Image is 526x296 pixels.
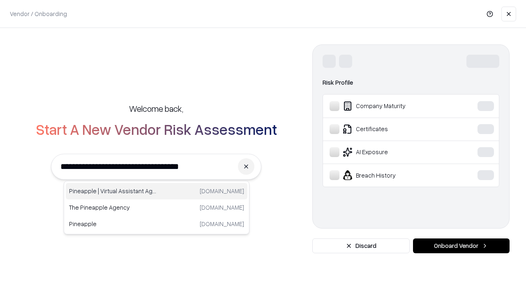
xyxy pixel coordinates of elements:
p: Pineapple | Virtual Assistant Agency [69,187,157,195]
p: [DOMAIN_NAME] [200,220,244,228]
div: Suggestions [64,181,249,234]
div: AI Exposure [330,147,452,157]
div: Company Maturity [330,101,452,111]
div: Certificates [330,124,452,134]
h2: Start A New Vendor Risk Assessment [36,121,277,137]
button: Discard [312,238,410,253]
p: The Pineapple Agency [69,203,157,212]
button: Onboard Vendor [413,238,510,253]
p: [DOMAIN_NAME] [200,187,244,195]
h5: Welcome back, [129,103,183,114]
div: Risk Profile [323,78,499,88]
p: Vendor / Onboarding [10,9,67,18]
p: [DOMAIN_NAME] [200,203,244,212]
p: Pineapple [69,220,157,228]
div: Breach History [330,170,452,180]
